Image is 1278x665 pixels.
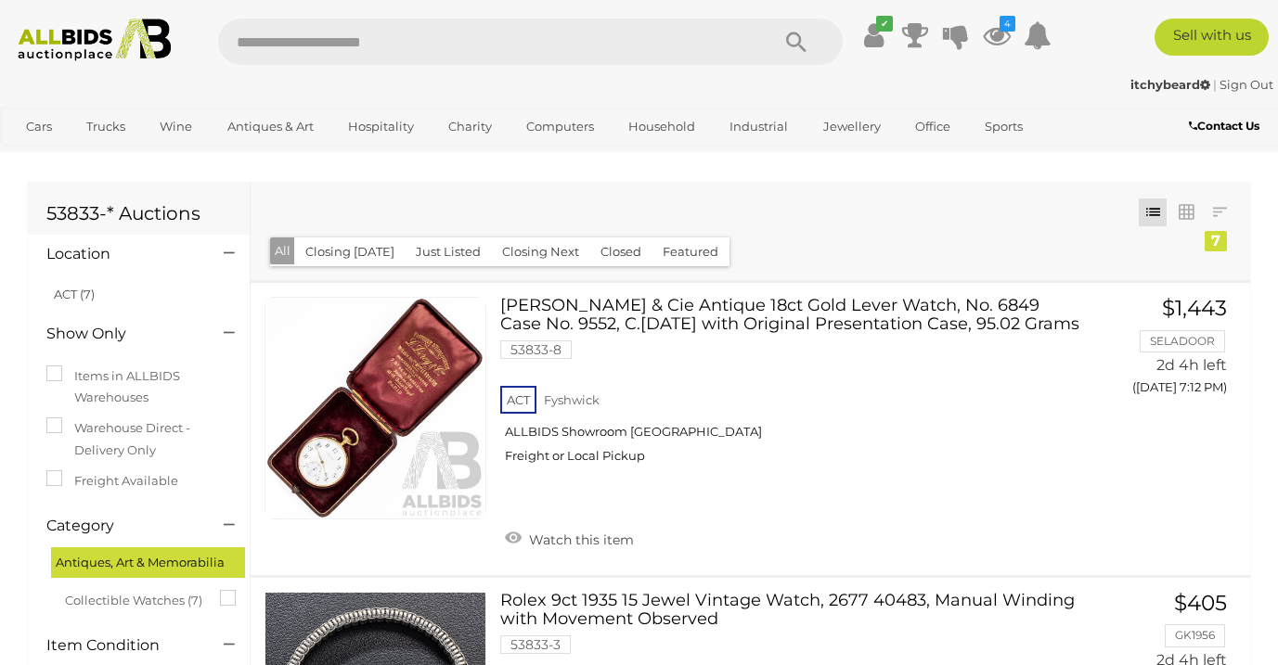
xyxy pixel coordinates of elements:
a: Office [903,111,962,142]
div: Antiques, Art & Memorabilia [51,547,245,578]
span: Watch this item [524,531,634,548]
h4: Category [46,518,196,534]
button: Search [750,19,843,65]
strong: itchybeard [1130,77,1210,92]
a: itchybeard [1130,77,1213,92]
a: Hospitality [336,111,426,142]
span: $1,443 [1162,295,1227,321]
a: Sign Out [1220,77,1273,92]
label: Items in ALLBIDS Warehouses [46,365,231,409]
button: Just Listed [405,237,492,266]
a: Industrial [717,111,800,142]
a: ✔ [860,19,888,52]
a: Jewellery [811,111,893,142]
div: 7 [1205,231,1227,251]
label: Freight Available [46,470,178,492]
a: Trucks [74,111,137,142]
button: All [270,237,295,264]
a: ACT (7) [54,287,95,301]
h1: 53833-* Auctions [46,203,231,224]
a: Household [616,111,707,142]
button: Featured [652,237,729,266]
span: $405 [1174,590,1227,616]
a: Watch this item [500,524,639,552]
a: Contact Us [1189,116,1264,136]
span: | [1213,77,1217,92]
label: Warehouse Direct - Delivery Only [46,417,231,461]
a: Sell with us [1155,19,1269,56]
i: 4 [1000,16,1015,32]
a: [GEOGRAPHIC_DATA] [14,142,170,173]
a: Computers [514,111,606,142]
a: Antiques & Art [215,111,326,142]
h4: Location [46,246,196,262]
button: Closed [589,237,652,266]
a: $1,443 SELADOOR 2d 4h left ([DATE] 7:12 PM) [1098,297,1233,405]
a: [PERSON_NAME] & Cie Antique 18ct Gold Lever Watch, No. 6849 Case No. 9552, C.[DATE] with Original... [514,297,1069,478]
a: Sports [973,111,1035,142]
span: Collectible Watches (7) [65,585,204,611]
img: Allbids.com.au [9,19,180,61]
a: Cars [14,111,64,142]
h4: Show Only [46,326,196,342]
button: Closing Next [491,237,590,266]
a: 4 [983,19,1011,52]
a: Charity [436,111,504,142]
a: Wine [148,111,204,142]
i: ✔ [876,16,893,32]
b: Contact Us [1189,119,1259,133]
button: Closing [DATE] [294,237,406,266]
h4: Item Condition [46,637,196,654]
